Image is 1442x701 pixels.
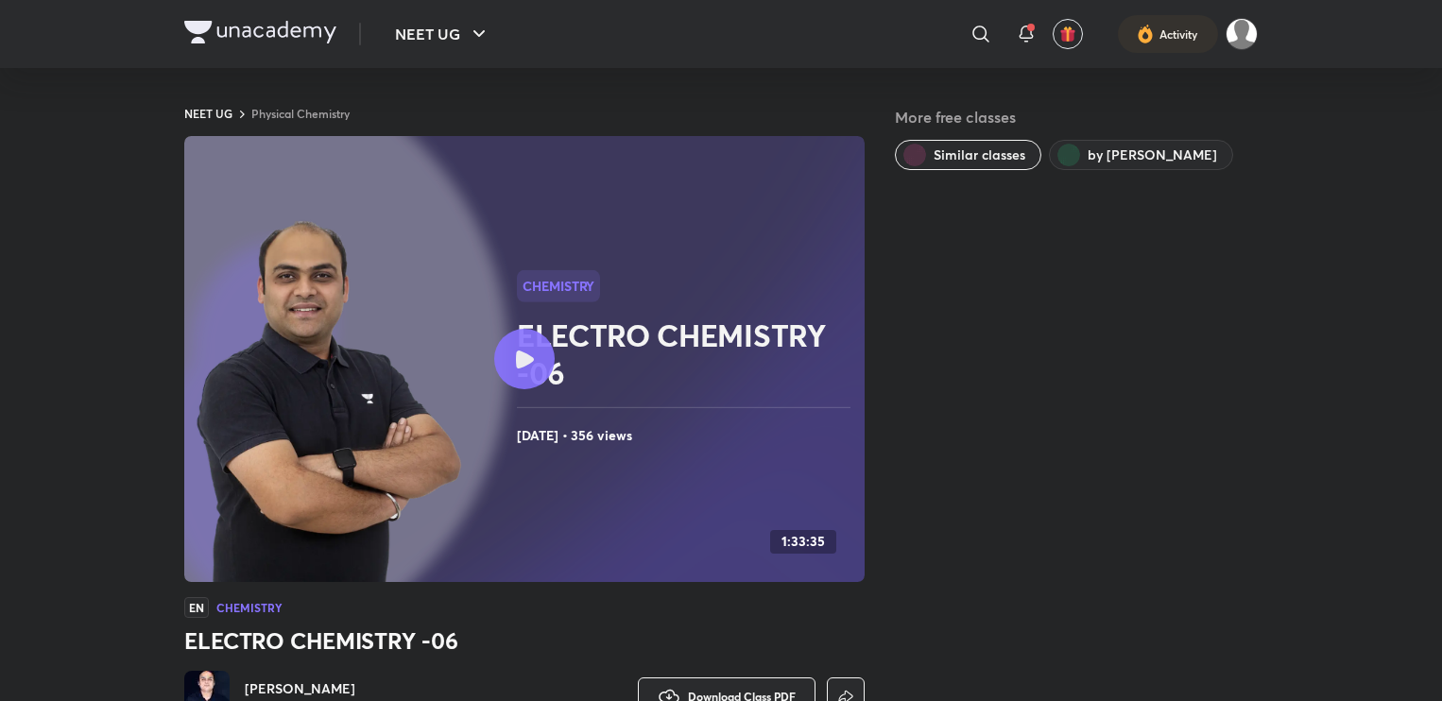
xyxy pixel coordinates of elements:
[216,602,282,613] h4: Chemistry
[517,316,857,392] h2: ELECTRO CHEMISTRY -06
[184,21,336,43] img: Company Logo
[1226,18,1258,50] img: Aman raj
[1049,140,1233,170] button: by Triyogi Mishra
[1137,23,1154,45] img: activity
[245,679,369,698] a: [PERSON_NAME]
[184,21,336,48] a: Company Logo
[781,534,825,550] h4: 1:33:35
[934,145,1025,164] span: Similar classes
[184,106,232,121] a: NEET UG
[1053,19,1083,49] button: avatar
[384,15,502,53] button: NEET UG
[895,106,1258,128] h5: More free classes
[895,140,1041,170] button: Similar classes
[184,597,209,618] span: EN
[251,106,350,121] a: Physical Chemistry
[184,625,865,656] h3: ELECTRO CHEMISTRY -06
[517,423,857,448] h4: [DATE] • 356 views
[1059,26,1076,43] img: avatar
[1088,145,1217,164] span: by Triyogi Mishra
